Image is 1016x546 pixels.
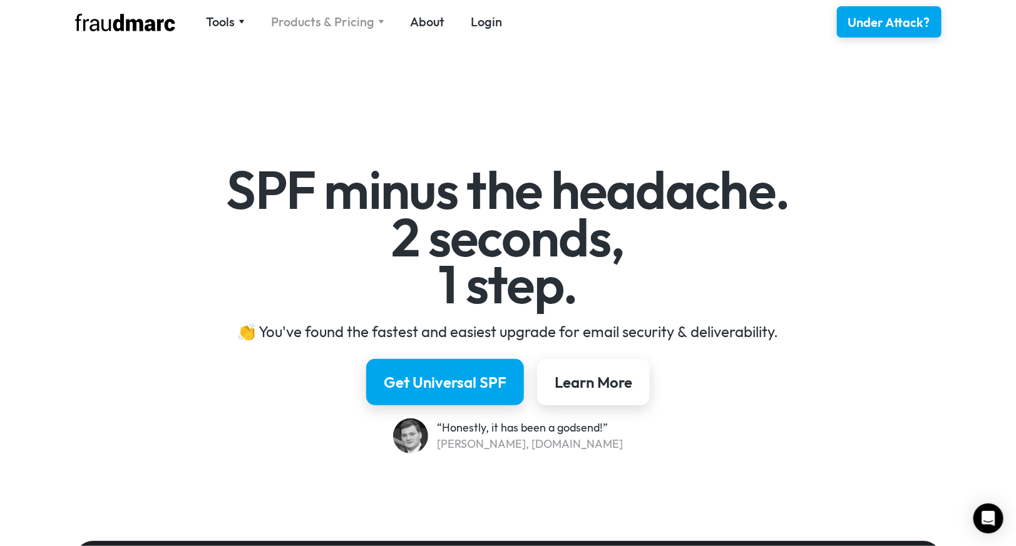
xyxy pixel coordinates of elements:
[848,14,930,31] div: Under Attack?
[555,372,632,392] div: Learn More
[271,13,384,31] div: Products & Pricing
[537,359,650,405] a: Learn More
[271,13,374,31] div: Products & Pricing
[973,503,1003,533] div: Open Intercom Messenger
[145,166,871,308] h1: SPF minus the headache. 2 seconds, 1 step.
[206,13,245,31] div: Tools
[366,359,524,405] a: Get Universal SPF
[837,6,942,38] a: Under Attack?
[471,13,503,31] a: Login
[411,13,445,31] a: About
[437,420,623,436] div: “Honestly, it has been a godsend!”
[437,436,623,452] div: [PERSON_NAME], [DOMAIN_NAME]
[384,372,506,392] div: Get Universal SPF
[145,321,871,341] div: 👏 You've found the fastest and easiest upgrade for email security & deliverability.
[206,13,235,31] div: Tools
